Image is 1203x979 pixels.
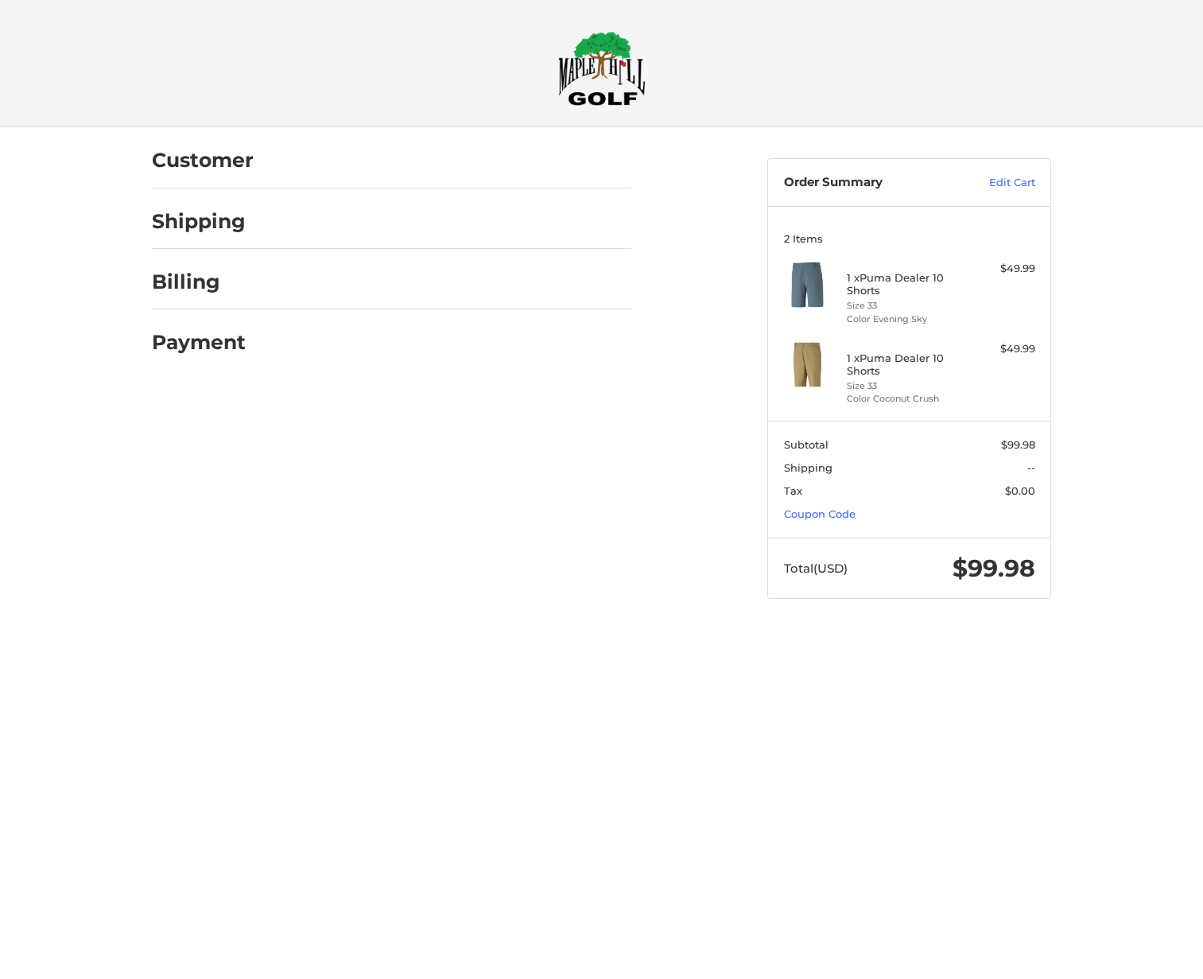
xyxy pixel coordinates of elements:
span: Subtotal [784,438,829,451]
h2: Billing [152,270,245,294]
span: $99.98 [953,554,1035,583]
h2: Customer [152,148,254,173]
iframe: Google Customer Reviews [1072,936,1203,979]
span: Total (USD) [784,561,848,576]
span: $99.98 [1001,438,1035,451]
iframe: Gorgias live chat messenger [16,911,189,963]
h2: Shipping [152,209,246,234]
div: $49.99 [972,341,1035,357]
li: Size 33 [847,379,968,393]
h4: 1 x Puma Dealer 10 Shorts [847,352,968,378]
span: $0.00 [1005,484,1035,497]
h4: 1 x Puma Dealer 10 Shorts [847,271,968,297]
img: Maple Hill Golf [558,31,646,106]
h2: Payment [152,330,246,355]
li: Color Evening Sky [847,313,968,326]
span: Shipping [784,461,832,474]
span: Tax [784,484,802,497]
div: $49.99 [972,261,1035,277]
li: Size 33 [847,299,968,313]
a: Coupon Code [784,507,856,520]
a: Edit Cart [955,175,1035,191]
h3: 2 Items [784,232,1035,245]
li: Color Coconut Crush [847,392,968,406]
span: -- [1027,461,1035,474]
h3: Order Summary [784,175,955,191]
